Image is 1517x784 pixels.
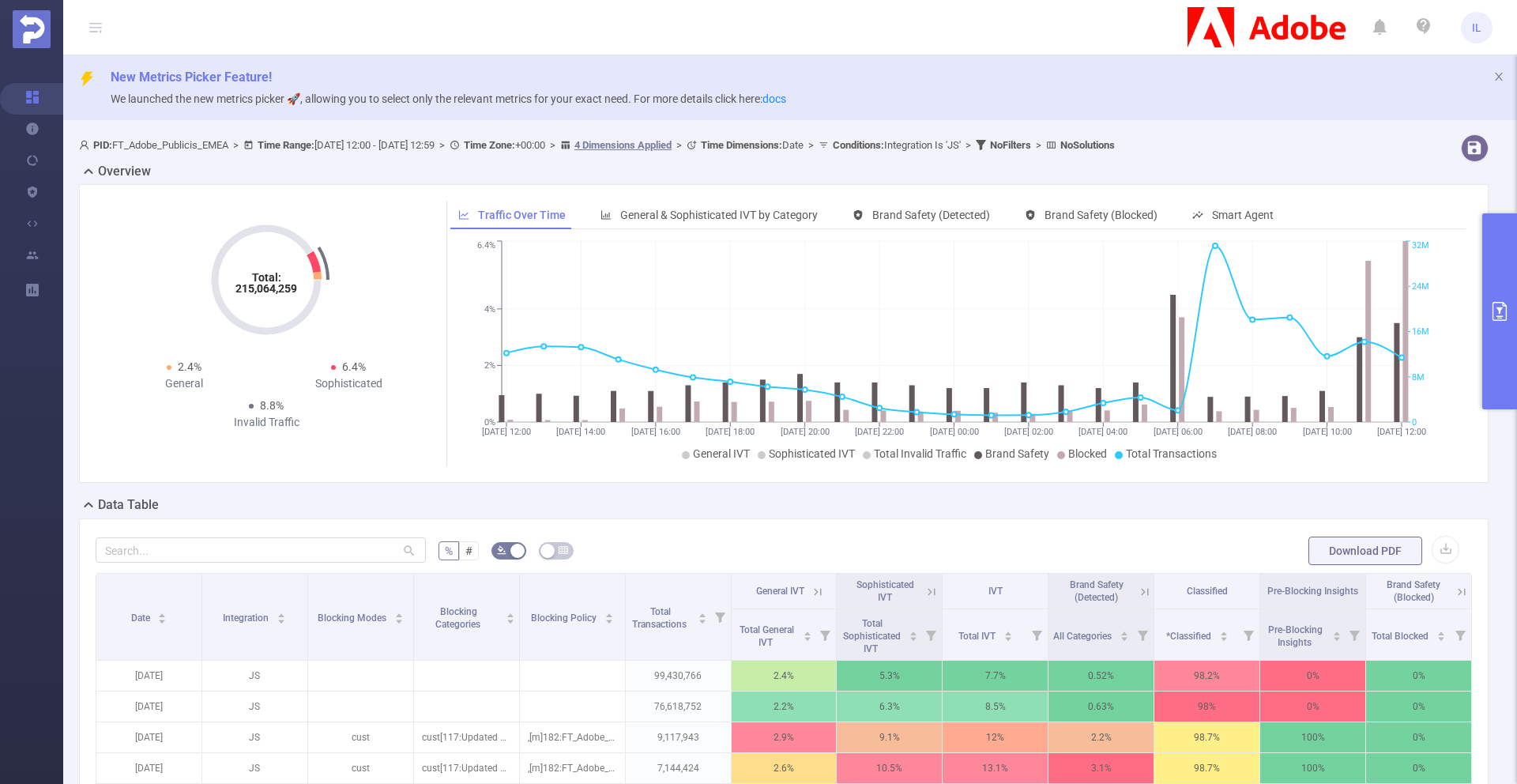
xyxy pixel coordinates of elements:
div: Sort [1120,629,1129,639]
p: 0% [1260,661,1365,691]
span: Brand Safety [985,447,1049,460]
p: JS [202,753,307,783]
div: Sort [698,611,707,620]
span: 6.4% [342,360,366,373]
p: 6.3% [837,692,942,722]
tspan: [DATE] 12:00 [1377,427,1426,437]
i: icon: caret-down [604,617,613,622]
span: 2.4% [178,360,201,373]
button: icon: close [1493,68,1504,85]
div: Sort [1332,629,1342,639]
p: [DATE] [96,753,201,783]
i: icon: caret-down [1003,635,1012,639]
tspan: 24M [1412,281,1429,292]
span: > [228,139,243,151]
p: 0% [1366,722,1471,752]
span: > [961,139,976,151]
p: 12% [943,722,1048,752]
span: Total IVT [958,631,998,642]
a: docs [762,92,786,105]
span: We launched the new metrics picker 🚀, allowing you to select only the relevant metrics for your e... [111,92,786,105]
span: IL [1472,12,1481,43]
span: Blocking Modes [318,612,389,624]
p: 98.7% [1154,722,1259,752]
span: Pre-Blocking Insights [1268,624,1323,648]
p: JS [202,661,307,691]
div: Sort [277,611,286,620]
p: 9,117,943 [626,722,731,752]
span: FT_Adobe_Publicis_EMEA [DATE] 12:00 - [DATE] 12:59 +00:00 [79,139,1115,151]
span: % [445,545,453,557]
span: Brand Safety (Blocked) [1387,579,1440,603]
i: icon: caret-down [277,617,286,622]
p: 2.4% [732,661,837,691]
p: JS [202,722,307,752]
b: Time Range: [258,139,314,151]
input: Search... [96,537,426,563]
tspan: [DATE] 20:00 [780,427,829,437]
i: icon: caret-down [698,617,706,622]
span: Sophisticated IVT [769,447,855,460]
b: No Filters [990,139,1031,151]
i: icon: bar-chart [600,209,612,220]
tspan: [DATE] 02:00 [1003,427,1052,437]
p: 0% [1366,661,1471,691]
span: Total Blocked [1372,631,1431,642]
span: Brand Safety (Detected) [872,209,990,221]
span: Total General IVT [740,624,794,648]
b: Time Dimensions : [701,139,782,151]
i: icon: user [79,140,93,150]
p: 98.2% [1154,661,1259,691]
p: 0.63% [1048,692,1154,722]
tspan: 32M [1412,241,1429,251]
p: 0.52% [1048,661,1154,691]
i: icon: caret-down [1219,635,1228,639]
i: icon: caret-down [394,617,403,622]
span: # [465,545,472,557]
tspan: 6.4% [477,241,495,251]
tspan: [DATE] 18:00 [706,427,755,437]
span: General IVT [693,447,750,460]
i: icon: table [559,545,568,555]
p: 99,430,766 [626,661,731,691]
u: 4 Dimensions Applied [574,139,672,151]
div: Sort [157,611,167,620]
i: icon: caret-down [1436,635,1445,639]
p: 100% [1260,722,1365,752]
button: Download PDF [1308,537,1422,565]
tspan: [DATE] 10:00 [1302,427,1351,437]
span: Sophisticated IVT [856,579,914,603]
tspan: 16M [1412,327,1429,337]
i: icon: caret-up [909,629,918,634]
span: General & Sophisticated IVT by Category [620,209,818,221]
span: > [804,139,819,151]
i: Filter menu [709,574,731,660]
i: Filter menu [920,609,942,660]
span: Integration [223,612,271,624]
span: > [1031,139,1046,151]
tspan: 0 [1412,417,1417,428]
i: icon: caret-up [158,611,167,616]
p: [DATE] [96,722,201,752]
tspan: 8M [1412,372,1425,383]
div: Sort [1219,629,1229,639]
tspan: 215,064,259 [235,282,297,295]
i: icon: caret-up [1003,629,1012,634]
i: icon: caret-down [1333,635,1342,639]
i: icon: line-chart [458,209,469,220]
span: IVT [988,586,1003,597]
tspan: [DATE] 12:00 [482,427,531,437]
p: 76,618,752 [626,692,731,722]
span: Total Transactions [1126,447,1217,460]
i: icon: caret-up [604,611,613,616]
div: Sort [909,629,918,639]
i: icon: close [1493,71,1504,82]
div: Invalid Traffic [184,414,348,431]
tspan: [DATE] 04:00 [1078,427,1127,437]
tspan: 0% [484,417,495,428]
span: *Classified [1166,631,1214,642]
span: Traffic Over Time [478,209,566,221]
span: > [435,139,450,151]
span: Total Invalid Traffic [874,447,966,460]
tspan: [DATE] 22:00 [855,427,904,437]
